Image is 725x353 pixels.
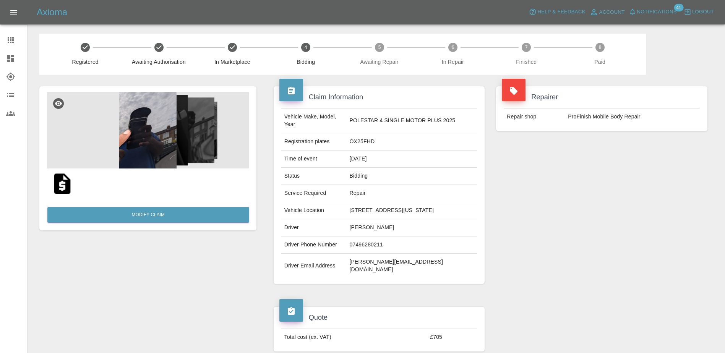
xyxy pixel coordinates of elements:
td: ProFinish Mobile Body Repair [565,108,700,125]
span: Help & Feedback [537,8,585,16]
td: Driver Phone Number [281,236,347,254]
td: [STREET_ADDRESS][US_STATE] [347,202,477,219]
text: 7 [525,45,528,50]
td: 07496280211 [347,236,477,254]
td: Driver Email Address [281,254,347,278]
td: [PERSON_NAME][EMAIL_ADDRESS][DOMAIN_NAME] [347,254,477,278]
td: Bidding [347,168,477,185]
td: [PERSON_NAME] [347,219,477,236]
img: ea550791-f270-41b0-9986-672ae60cbf63 [47,92,249,168]
td: Vehicle Make, Model, Year [281,108,347,133]
td: Service Required [281,185,347,202]
img: original/65991251-47cf-410a-9f8c-1a332e6a7c31 [50,172,75,196]
td: [DATE] [347,151,477,168]
td: Status [281,168,347,185]
span: Account [599,8,625,17]
td: Repair shop [504,108,565,125]
td: £705 [427,329,477,346]
span: Awaiting Authorisation [125,58,192,66]
span: In Repair [419,58,487,66]
span: 41 [674,4,683,11]
h5: Axioma [37,6,67,18]
h4: Claim Information [279,92,479,102]
td: Time of event [281,151,347,168]
span: Finished [493,58,560,66]
a: Account [587,6,627,18]
td: Registration plates [281,133,347,151]
span: Paid [566,58,633,66]
button: Help & Feedback [527,6,587,18]
span: Bidding [272,58,339,66]
text: 6 [452,45,454,50]
td: Vehicle Location [281,202,347,219]
td: Repair [347,185,477,202]
text: 8 [598,45,601,50]
text: 5 [378,45,381,50]
td: POLESTAR 4 SINGLE MOTOR PLUS 2025 [347,108,477,133]
span: Notifications [637,8,677,16]
td: Total cost (ex. VAT) [281,329,427,346]
td: Driver [281,219,347,236]
span: Awaiting Repair [345,58,413,66]
text: 4 [305,45,307,50]
span: Registered [52,58,119,66]
h4: Quote [279,313,479,323]
h4: Repairer [502,92,702,102]
a: Modify Claim [47,207,249,223]
button: Notifications [627,6,679,18]
button: Open drawer [5,3,23,21]
td: OX25FHD [347,133,477,151]
button: Logout [682,6,716,18]
span: Logout [692,8,714,16]
span: In Marketplace [199,58,266,66]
